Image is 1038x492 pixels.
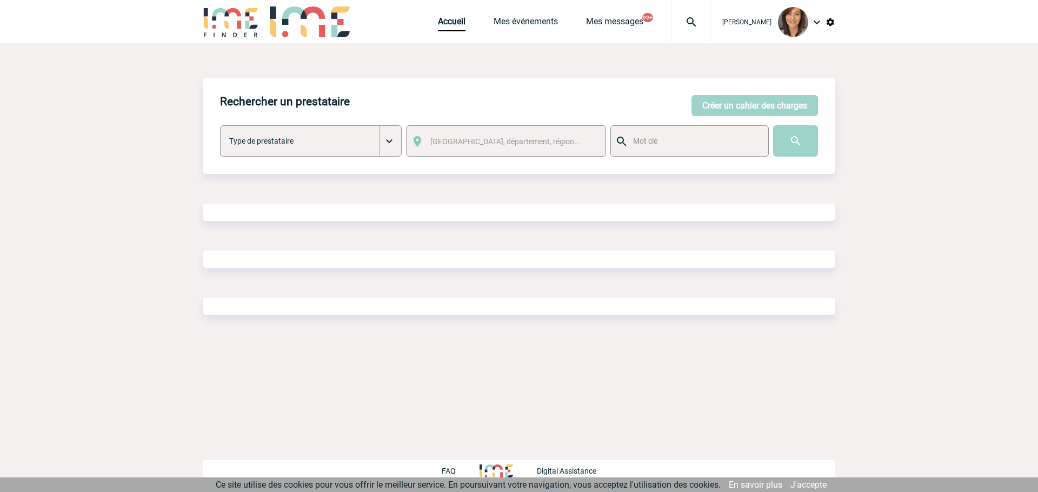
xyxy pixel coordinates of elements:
[642,13,653,22] button: 99+
[537,467,596,475] p: Digital Assistance
[442,465,480,475] a: FAQ
[790,480,827,490] a: J'accepte
[203,6,259,37] img: IME-Finder
[773,125,818,157] input: Submit
[442,467,456,475] p: FAQ
[778,7,808,37] img: 103585-1.jpg
[586,16,643,31] a: Mes messages
[480,464,513,477] img: http://www.idealmeetingsevents.fr/
[216,480,721,490] span: Ce site utilise des cookies pour vous offrir le meilleur service. En poursuivant votre navigation...
[494,16,558,31] a: Mes événements
[430,137,581,146] span: [GEOGRAPHIC_DATA], département, région...
[220,95,350,108] h4: Rechercher un prestataire
[630,134,758,148] input: Mot clé
[729,480,782,490] a: En savoir plus
[722,18,771,26] span: [PERSON_NAME]
[438,16,465,31] a: Accueil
